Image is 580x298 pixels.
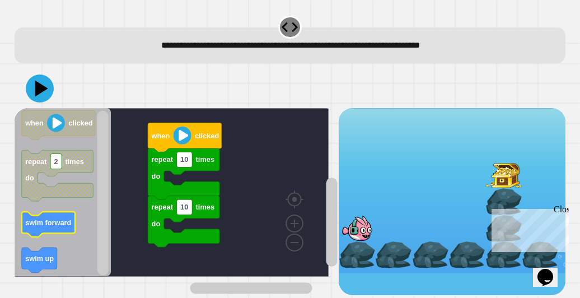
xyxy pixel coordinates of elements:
div: Chat with us now!Close [4,4,77,71]
text: 10 [180,203,188,211]
div: Blockly Workspace [15,108,339,295]
iframe: chat widget [487,204,569,252]
text: when [151,132,170,140]
text: do [25,174,34,183]
text: swim forward [25,219,72,227]
text: swim up [25,255,54,263]
text: repeat [25,157,47,166]
text: 2 [54,157,58,166]
text: clicked [68,119,92,128]
text: repeat [151,203,173,211]
text: times [195,156,214,164]
text: do [151,172,160,180]
text: clicked [195,132,219,140]
text: 10 [180,156,188,164]
text: times [195,203,214,211]
text: repeat [151,156,173,164]
iframe: chat widget [533,253,569,287]
text: when [25,119,44,128]
text: do [151,220,160,228]
text: times [66,157,84,166]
